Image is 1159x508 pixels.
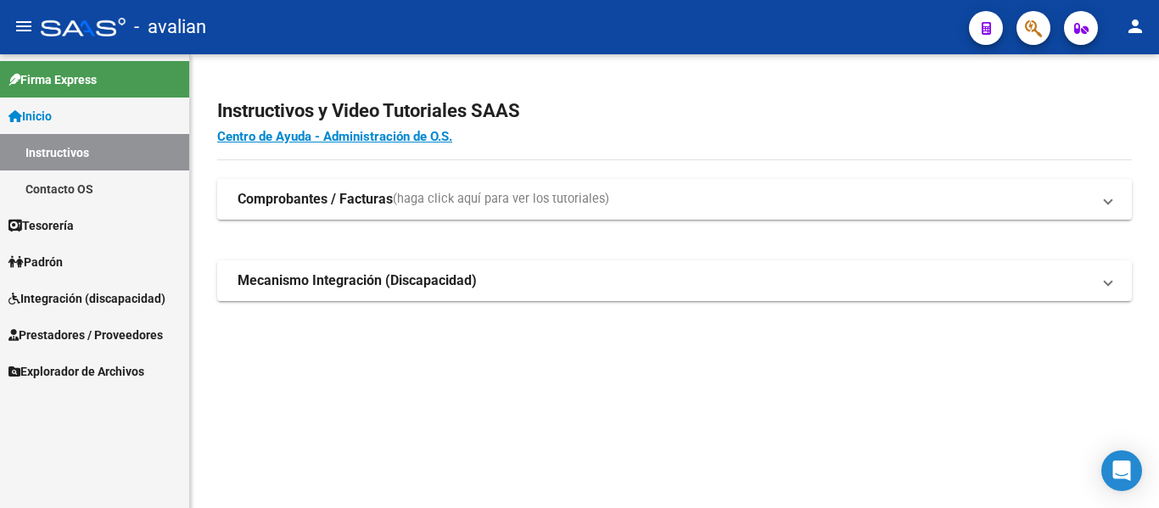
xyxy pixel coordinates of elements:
[8,362,144,381] span: Explorador de Archivos
[238,271,477,290] strong: Mecanismo Integración (Discapacidad)
[14,16,34,36] mat-icon: menu
[8,326,163,344] span: Prestadores / Proveedores
[134,8,206,46] span: - avalian
[8,253,63,271] span: Padrón
[217,95,1132,127] h2: Instructivos y Video Tutoriales SAAS
[217,129,452,144] a: Centro de Ayuda - Administración de O.S.
[393,190,609,209] span: (haga click aquí para ver los tutoriales)
[1101,450,1142,491] div: Open Intercom Messenger
[217,260,1132,301] mat-expansion-panel-header: Mecanismo Integración (Discapacidad)
[217,179,1132,220] mat-expansion-panel-header: Comprobantes / Facturas(haga click aquí para ver los tutoriales)
[8,216,74,235] span: Tesorería
[8,70,97,89] span: Firma Express
[238,190,393,209] strong: Comprobantes / Facturas
[8,289,165,308] span: Integración (discapacidad)
[8,107,52,126] span: Inicio
[1125,16,1145,36] mat-icon: person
